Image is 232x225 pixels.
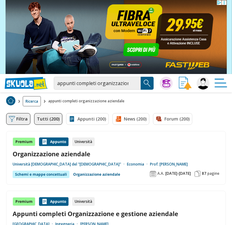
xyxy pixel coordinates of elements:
[6,96,15,105] img: Home
[6,96,15,106] a: Home
[23,96,41,106] a: Ricerca
[141,77,154,90] button: Search Button
[48,96,127,106] span: appunti completi organizzazione aziendale
[34,113,62,125] a: Tutti (200)
[165,171,191,176] span: [DATE]-[DATE]
[195,171,201,177] img: Pagine
[39,197,69,206] div: Appunto
[214,77,227,90] img: Menù
[13,197,35,206] div: Premium
[156,116,162,122] img: Forum filtro contenuto
[115,116,121,122] img: News filtro contenuto
[69,116,75,122] img: Appunti filtro contenuto
[13,162,127,167] a: Università [DEMOGRAPHIC_DATA] del "[DEMOGRAPHIC_DATA]"
[13,210,219,218] a: Appunti completi Organizzazione e gestione aziendale
[41,139,48,145] img: Appunti contenuto
[9,116,15,122] img: Filtra filtri mobile
[73,171,120,178] a: Organizzazione aziendale
[127,162,150,167] a: Economia
[112,113,149,125] a: News (200)
[13,150,219,158] a: Organizzazione aziendale
[179,77,192,90] img: Invia appunto
[72,137,95,146] div: Università
[163,80,170,87] img: Chiedi Tutor AI
[150,171,156,177] img: Anno accademico
[72,197,95,206] div: Università
[66,113,109,125] a: Appunti (200)
[6,113,30,125] button: Filtra
[202,171,206,176] span: 87
[157,171,164,176] span: A.A.
[207,171,219,176] span: pagine
[39,137,69,146] div: Appunto
[143,79,152,88] img: Cerca appunti, riassunti o versioni
[54,77,141,90] input: Cerca appunti, riassunti o versioni
[197,77,210,90] img: jjjjjjjjjjjjjjjjjjjjjjjjh
[41,198,48,205] img: Appunti contenuto
[13,171,69,178] div: Schemi e mappe concettuali
[13,137,35,146] div: Premium
[150,162,188,167] a: Prof. [PERSON_NAME]
[153,113,192,125] a: Forum (200)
